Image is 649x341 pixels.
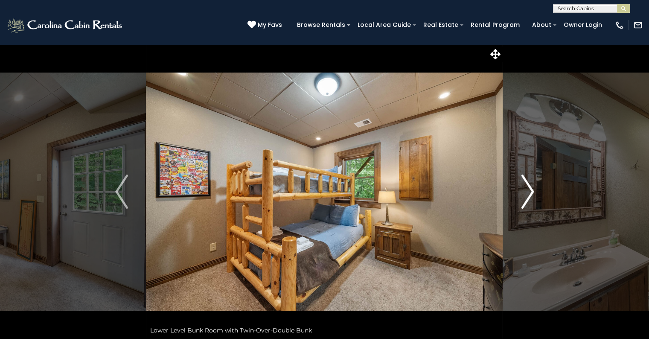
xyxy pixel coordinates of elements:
img: White-1-2.png [6,17,125,34]
a: Owner Login [559,18,606,32]
a: Local Area Guide [353,18,415,32]
img: mail-regular-white.png [633,20,643,30]
button: Next [503,44,552,339]
div: Lower Level Bunk Room with Twin-Over-Double Bunk [146,322,503,339]
img: arrow [115,175,128,209]
a: My Favs [247,20,284,30]
span: My Favs [258,20,282,29]
a: About [528,18,556,32]
a: Browse Rentals [293,18,349,32]
a: Rental Program [466,18,524,32]
button: Previous [97,44,146,339]
a: Real Estate [419,18,463,32]
img: phone-regular-white.png [615,20,624,30]
img: arrow [521,175,534,209]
